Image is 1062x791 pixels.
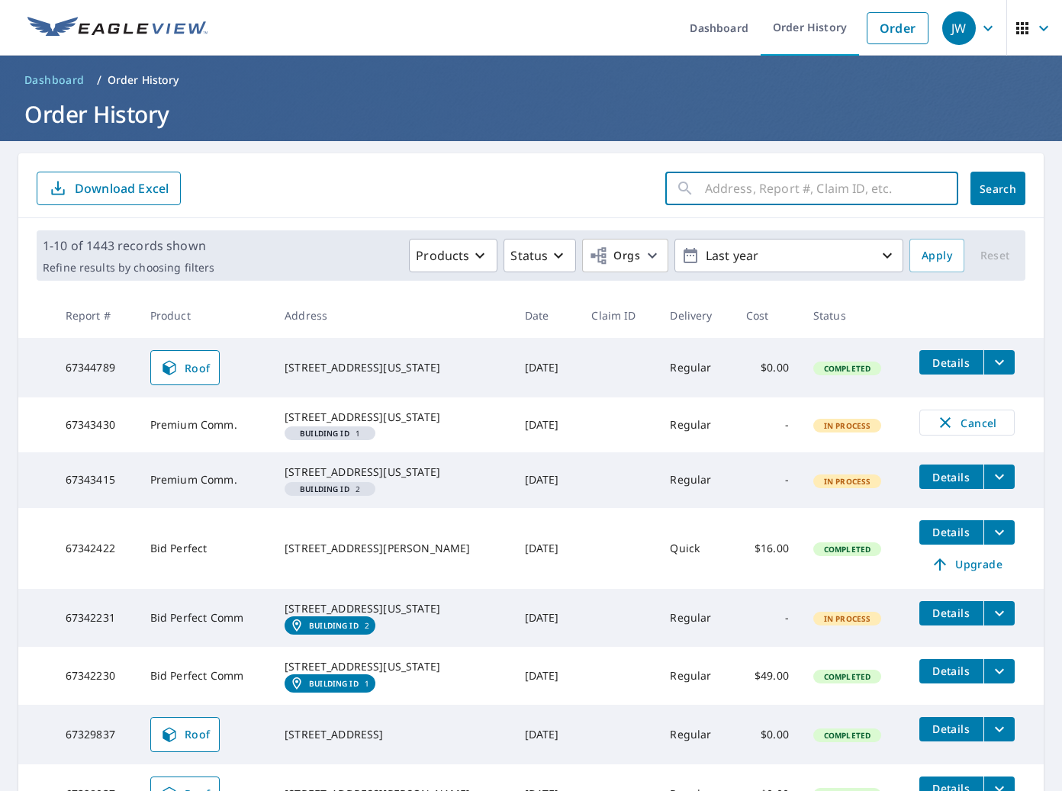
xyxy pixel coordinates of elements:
[734,705,801,764] td: $0.00
[291,429,369,437] span: 1
[138,647,272,705] td: Bid Perfect Comm
[285,674,375,693] a: Building ID1
[734,397,801,452] td: -
[27,17,208,40] img: EV Logo
[138,508,272,589] td: Bid Perfect
[18,68,1044,92] nav: breadcrumb
[983,350,1015,375] button: filesDropdownBtn-67344789
[53,705,138,764] td: 67329837
[285,601,500,616] div: [STREET_ADDRESS][US_STATE]
[138,397,272,452] td: Premium Comm.
[160,359,211,377] span: Roof
[416,246,469,265] p: Products
[928,722,974,736] span: Details
[18,98,1044,130] h1: Order History
[658,293,734,338] th: Delivery
[53,647,138,705] td: 67342230
[919,520,983,545] button: detailsBtn-67342422
[589,246,640,265] span: Orgs
[53,452,138,507] td: 67343415
[815,363,880,374] span: Completed
[658,338,734,397] td: Regular
[291,485,369,493] span: 2
[53,397,138,452] td: 67343430
[138,589,272,647] td: Bid Perfect Comm
[138,293,272,338] th: Product
[285,465,500,480] div: [STREET_ADDRESS][US_STATE]
[705,167,958,210] input: Address, Report #, Claim ID, etc.
[734,293,801,338] th: Cost
[919,601,983,625] button: detailsBtn-67342231
[309,679,359,688] em: Building ID
[919,350,983,375] button: detailsBtn-67344789
[922,246,952,265] span: Apply
[815,476,880,487] span: In Process
[513,452,580,507] td: [DATE]
[815,544,880,555] span: Completed
[734,589,801,647] td: -
[658,647,734,705] td: Regular
[504,239,576,272] button: Status
[983,659,1015,683] button: filesDropdownBtn-67342230
[582,239,668,272] button: Orgs
[909,239,964,272] button: Apply
[309,621,359,630] em: Building ID
[734,452,801,507] td: -
[300,485,349,493] em: Building ID
[928,470,974,484] span: Details
[285,659,500,674] div: [STREET_ADDRESS][US_STATE]
[867,12,928,44] a: Order
[928,525,974,539] span: Details
[513,293,580,338] th: Date
[579,293,658,338] th: Claim ID
[658,508,734,589] td: Quick
[285,616,375,635] a: Building ID2
[919,659,983,683] button: detailsBtn-67342230
[18,68,91,92] a: Dashboard
[138,452,272,507] td: Premium Comm.
[734,508,801,589] td: $16.00
[942,11,976,45] div: JW
[300,429,349,437] em: Building ID
[658,705,734,764] td: Regular
[53,338,138,397] td: 67344789
[658,589,734,647] td: Regular
[935,413,999,432] span: Cancel
[928,555,1006,574] span: Upgrade
[983,465,1015,489] button: filesDropdownBtn-67343415
[285,727,500,742] div: [STREET_ADDRESS]
[815,730,880,741] span: Completed
[919,717,983,741] button: detailsBtn-67329837
[75,180,169,197] p: Download Excel
[24,72,85,88] span: Dashboard
[285,360,500,375] div: [STREET_ADDRESS][US_STATE]
[160,725,211,744] span: Roof
[983,520,1015,545] button: filesDropdownBtn-67342422
[97,71,101,89] li: /
[919,465,983,489] button: detailsBtn-67343415
[513,397,580,452] td: [DATE]
[513,508,580,589] td: [DATE]
[970,172,1025,205] button: Search
[919,552,1015,577] a: Upgrade
[815,671,880,682] span: Completed
[513,647,580,705] td: [DATE]
[815,420,880,431] span: In Process
[513,338,580,397] td: [DATE]
[53,508,138,589] td: 67342422
[815,613,880,624] span: In Process
[919,410,1015,436] button: Cancel
[734,338,801,397] td: $0.00
[108,72,179,88] p: Order History
[983,717,1015,741] button: filesDropdownBtn-67329837
[513,589,580,647] td: [DATE]
[928,355,974,370] span: Details
[53,293,138,338] th: Report #
[983,182,1013,196] span: Search
[658,397,734,452] td: Regular
[510,246,548,265] p: Status
[928,664,974,678] span: Details
[928,606,974,620] span: Details
[53,589,138,647] td: 67342231
[37,172,181,205] button: Download Excel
